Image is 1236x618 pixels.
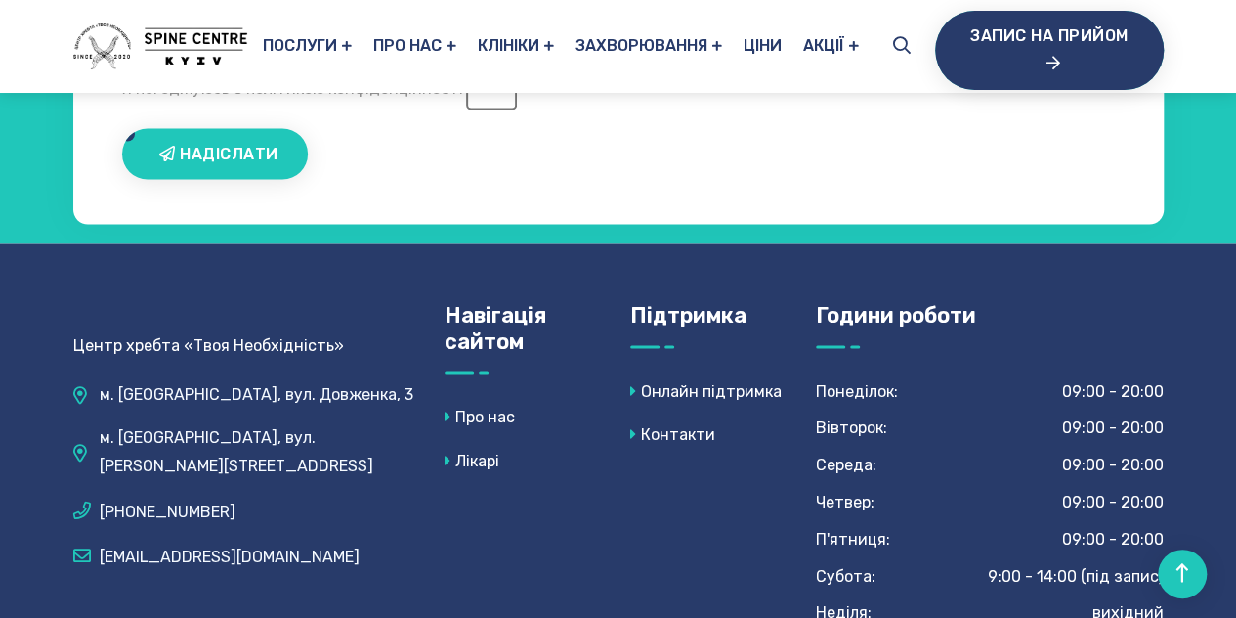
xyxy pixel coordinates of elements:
li: м. [GEOGRAPHIC_DATA], вул. Довженка, 3 [73,379,421,409]
h4: Години роботи [816,302,1164,347]
a: Онлайн підтримка [630,377,782,406]
li: П'ятниця: [816,525,1164,553]
img: logo [73,23,247,69]
span: 09:00 - 20:00 [1062,451,1164,479]
button: Надіслати [122,128,308,180]
li: Субота: [816,562,1164,591]
h4: Підтримка [630,302,792,347]
li: Четвер: [816,488,1164,516]
div: Запис на прийом [935,11,1164,91]
a: [EMAIL_ADDRESS][DOMAIN_NAME] [73,540,360,571]
a: Про нас [445,403,515,431]
li: Понеділок: [816,377,1164,406]
a: Контакти [630,420,715,449]
span: 09:00 - 20:00 [1062,525,1164,553]
li: м. [GEOGRAPHIC_DATA], вул. [PERSON_NAME][STREET_ADDRESS] [73,423,421,480]
a: Лікарі [445,447,499,475]
li: Вівторок: [816,414,1164,442]
p: Центр хребта «Твоя Необхідність» [73,331,421,360]
span: 09:00 - 20:00 [1062,488,1164,516]
span: 09:00 - 20:00 [1062,377,1164,406]
h4: Навігація сайтом [445,302,607,374]
li: Середа: [816,451,1164,479]
span: 09:00 - 20:00 [1062,414,1164,442]
a: [PHONE_NUMBER] [73,495,235,526]
span: 9:00 - 14:00 (під запис) [988,562,1164,591]
span: [EMAIL_ADDRESS][DOMAIN_NAME] [100,547,360,565]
